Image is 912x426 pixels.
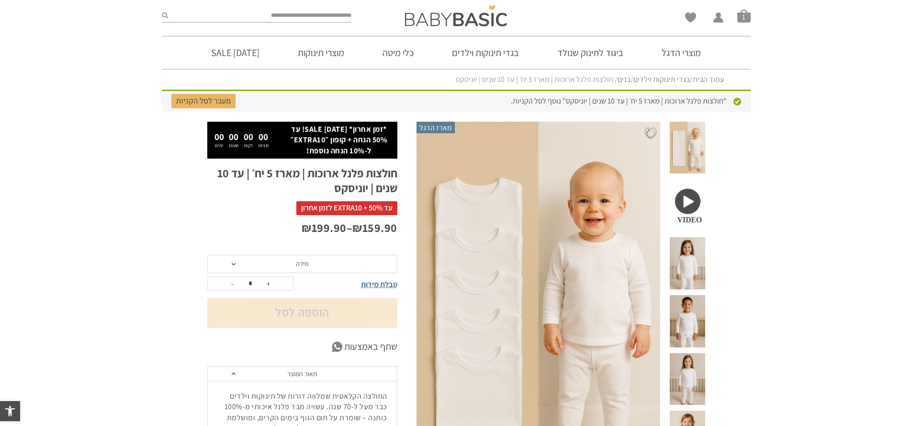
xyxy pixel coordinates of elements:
span: מארז הדגל [417,122,455,133]
bdi: 159.90 [352,220,397,235]
p: שעות [229,143,239,148]
a: בגדי תינוקות וילדים [633,74,690,84]
span: שתף באמצעות [344,340,397,354]
a: מוצרי הדגל [647,36,715,69]
a: תאור המוצר [208,367,397,381]
p: דקות [244,143,253,148]
span: 00 [259,131,268,142]
a: בגדי תינוקות וילדים [438,36,533,69]
bdi: 199.90 [302,220,347,235]
span: 00 [229,131,238,142]
span: סל קניות [737,9,751,23]
a: כלי מיטה [368,36,428,69]
span: ₪ [302,220,312,235]
span: ₪ [352,220,362,235]
a: Wishlist [685,12,696,23]
a: עמוד הבית [693,74,724,84]
button: הוספה לסל [207,298,397,328]
button: - [225,277,239,290]
button: + [261,277,276,290]
a: שתף באמצעות [207,340,397,354]
p: ימים [214,143,224,148]
span: טבלת מידות [361,279,397,289]
a: מוצרי תינוקות [283,36,359,69]
h1: חולצות פלנל ארוכות | מארז 5 יח׳ | עד 10 שנים | יוניסקס [207,166,397,196]
span: 00 [214,131,224,142]
img: Baby Basic בגדי תינוקות וילדים אונליין [405,5,507,26]
p: שניות [258,143,269,148]
span: מידה [296,259,308,268]
span: Wishlist [685,12,696,26]
p: – [207,220,397,236]
a: [DATE] SALE [197,36,274,69]
a: מעבר לסל הקניות [171,94,236,108]
nav: Breadcrumb [188,74,724,85]
input: כמות המוצר [241,277,260,290]
span: 00 [244,131,253,142]
span: עד 50% + EXTRA10 לזמן אחרון [296,201,397,215]
a: בנים [618,74,631,84]
p: *זמן אחרון* [DATE] SALE! עד 50% הנחה + קופון ״EXTRA10״ ל-10% הנחה נוספת! [285,124,392,156]
div: “חולצות פלנל ארוכות | מארז 5 יח׳ | עד 10 שנים | יוניסקס” נוסף לסל הקניות. [162,90,751,111]
a: סל קניות1 [737,9,751,23]
a: ביגוד לתינוק שנולד [543,36,638,69]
